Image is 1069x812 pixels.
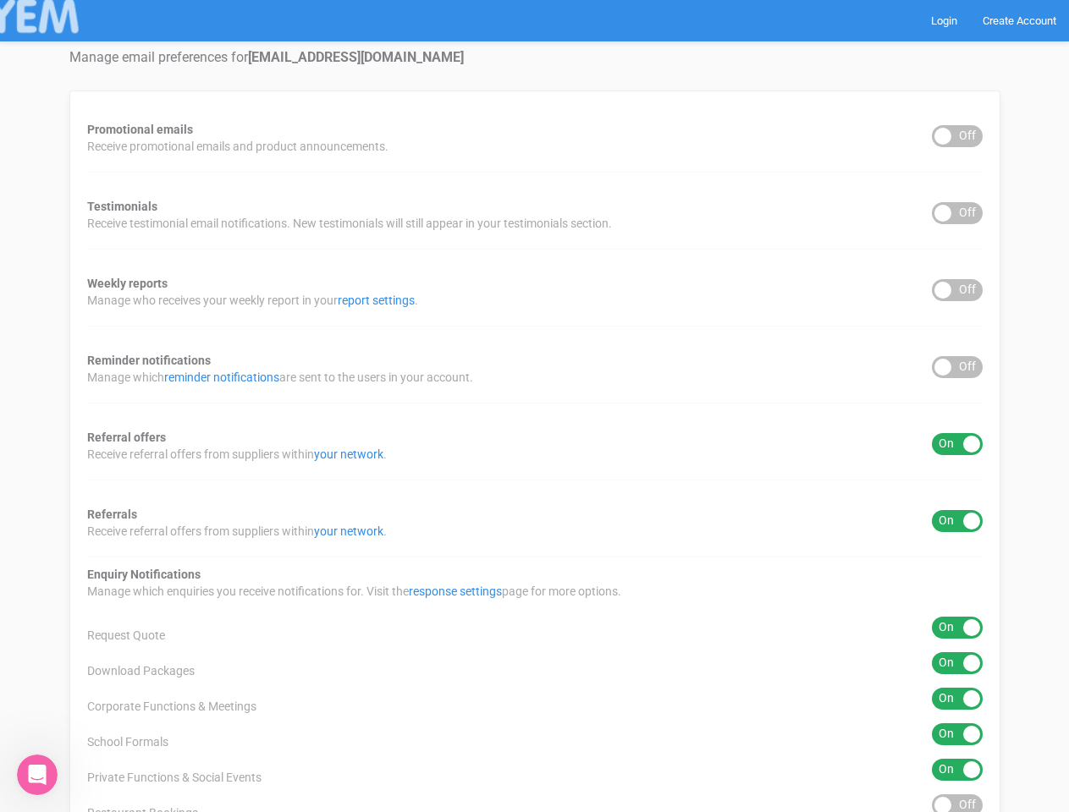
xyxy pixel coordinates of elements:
[87,627,165,644] span: Request Quote
[87,200,157,213] strong: Testimonials
[87,662,195,679] span: Download Packages
[87,733,168,750] span: School Formals
[87,354,211,367] strong: Reminder notifications
[314,524,383,538] a: your network
[17,754,58,795] iframe: Intercom live chat
[87,507,137,521] strong: Referrals
[87,523,387,540] span: Receive referral offers from suppliers within .
[69,50,1000,65] h4: Manage email preferences for
[87,369,473,386] span: Manage which are sent to the users in your account.
[248,49,464,65] strong: [EMAIL_ADDRESS][DOMAIN_NAME]
[87,769,262,786] span: Private Functions & Social Events
[87,292,418,309] span: Manage who receives your weekly report in your .
[87,215,612,232] span: Receive testimonial email notifications. New testimonials will still appear in your testimonials ...
[314,447,383,461] a: your network
[87,583,621,600] span: Manage which enquiries you receive notifications for. Visit the page for more options.
[87,568,201,581] strong: Enquiry Notifications
[87,446,387,463] span: Receive referral offers from suppliers within .
[409,584,502,598] a: response settings
[87,277,168,290] strong: Weekly reports
[338,294,415,307] a: report settings
[87,138,388,155] span: Receive promotional emails and product announcements.
[87,123,193,136] strong: Promotional emails
[87,431,166,444] strong: Referral offers
[164,370,279,384] a: reminder notifications
[87,698,256,715] span: Corporate Functions & Meetings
